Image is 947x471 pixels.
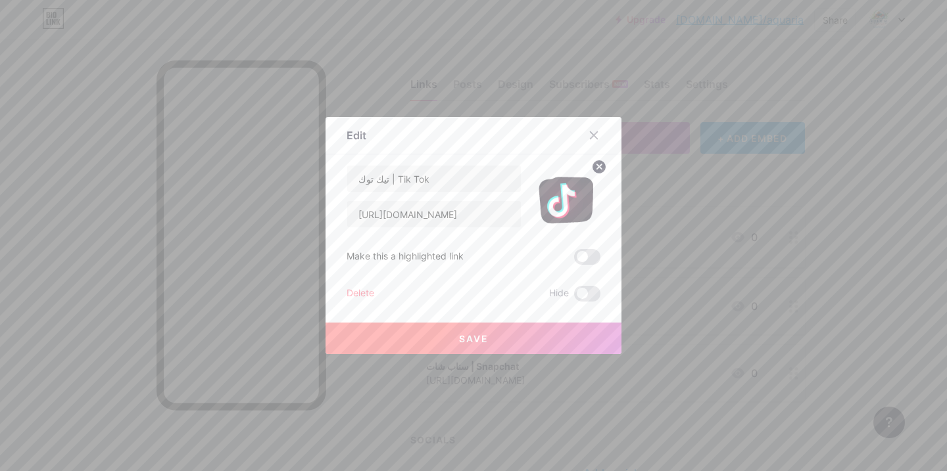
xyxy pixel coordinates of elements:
[347,286,374,302] div: Delete
[347,249,464,265] div: Make this a highlighted link
[326,323,621,354] button: Save
[459,333,489,344] span: Save
[347,127,366,143] div: Edit
[537,165,600,228] img: link_thumbnail
[347,201,521,227] input: URL
[347,166,521,192] input: Title
[549,286,569,302] span: Hide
